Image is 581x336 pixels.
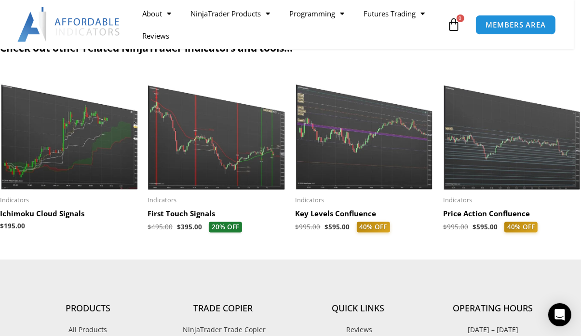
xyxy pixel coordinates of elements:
a: All Products [21,323,156,336]
bdi: 495.00 [148,223,173,231]
span: 40% OFF [504,222,538,233]
span: $ [148,223,151,231]
a: About [133,2,181,25]
span: Indicators [443,196,581,204]
img: Price Action Confluence 2 | Affordable Indicators – NinjaTrader [443,71,581,190]
span: 20% OFF [209,222,242,233]
img: LogoAI | Affordable Indicators – NinjaTrader [17,7,121,42]
bdi: 595.00 [473,223,498,231]
a: Reviews [133,25,179,47]
h4: Operating Hours [426,303,561,314]
a: MEMBERS AREA [475,15,556,35]
img: Key Levels 1 | Affordable Indicators – NinjaTrader [296,71,433,190]
a: Programming [280,2,354,25]
nav: Menu [133,2,445,47]
span: $ [177,223,181,231]
bdi: 995.00 [296,223,321,231]
a: NinjaTrader Trade Copier [156,323,291,336]
a: Reviews [291,323,426,336]
img: First Touch Signals 1 | Affordable Indicators – NinjaTrader [148,71,285,190]
span: MEMBERS AREA [486,21,546,28]
h2: Price Action Confluence [443,209,581,219]
span: Indicators [296,196,433,204]
span: NinjaTrader Trade Copier [180,323,266,336]
bdi: 595.00 [325,223,350,231]
span: $ [296,223,299,231]
a: 0 [433,11,475,39]
h2: Key Levels Confluence [296,209,433,219]
a: NinjaTrader Products [181,2,280,25]
h2: First Touch Signals [148,209,285,219]
span: 40% OFF [357,222,390,233]
a: Key Levels Confluence [296,209,433,222]
h4: Trade Copier [156,303,291,314]
span: All Products [69,323,108,336]
span: $ [325,223,329,231]
p: [DATE] – [DATE] [426,323,561,336]
span: $ [443,223,447,231]
bdi: 995.00 [443,223,468,231]
span: $ [473,223,476,231]
bdi: 395.00 [177,223,202,231]
a: First Touch Signals [148,209,285,222]
a: Price Action Confluence [443,209,581,222]
a: Futures Trading [354,2,434,25]
div: Open Intercom Messenger [548,303,571,326]
span: Indicators [148,196,285,204]
h4: Products [21,303,156,314]
span: Reviews [344,323,372,336]
h4: Quick Links [291,303,426,314]
span: 0 [457,14,464,22]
